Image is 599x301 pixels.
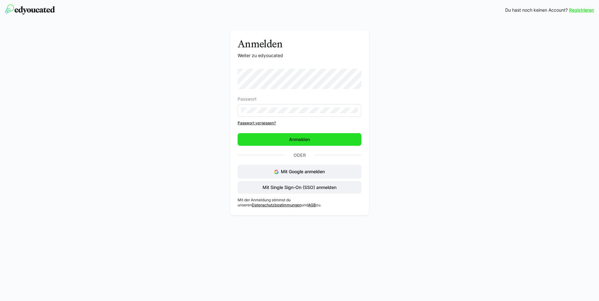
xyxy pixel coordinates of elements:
[505,7,568,13] span: Du hast noch keinen Account?
[238,198,361,208] p: Mit der Anmeldung stimmst du unseren und zu.
[238,121,361,126] a: Passwort vergessen?
[288,136,311,143] span: Anmelden
[238,133,361,146] button: Anmelden
[238,52,361,59] p: Weiter zu edyoucated
[262,184,337,191] span: Mit Single Sign-On (SSO) anmelden
[238,38,361,50] h3: Anmelden
[569,7,594,13] a: Registrieren
[238,165,361,179] button: Mit Google anmelden
[5,4,55,15] img: edyoucated
[281,169,325,174] span: Mit Google anmelden
[252,203,301,207] a: Datenschutzbestimmungen
[308,203,316,207] a: AGB
[238,181,361,194] button: Mit Single Sign-On (SSO) anmelden
[238,97,257,102] span: Passwort
[284,151,315,160] p: Oder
